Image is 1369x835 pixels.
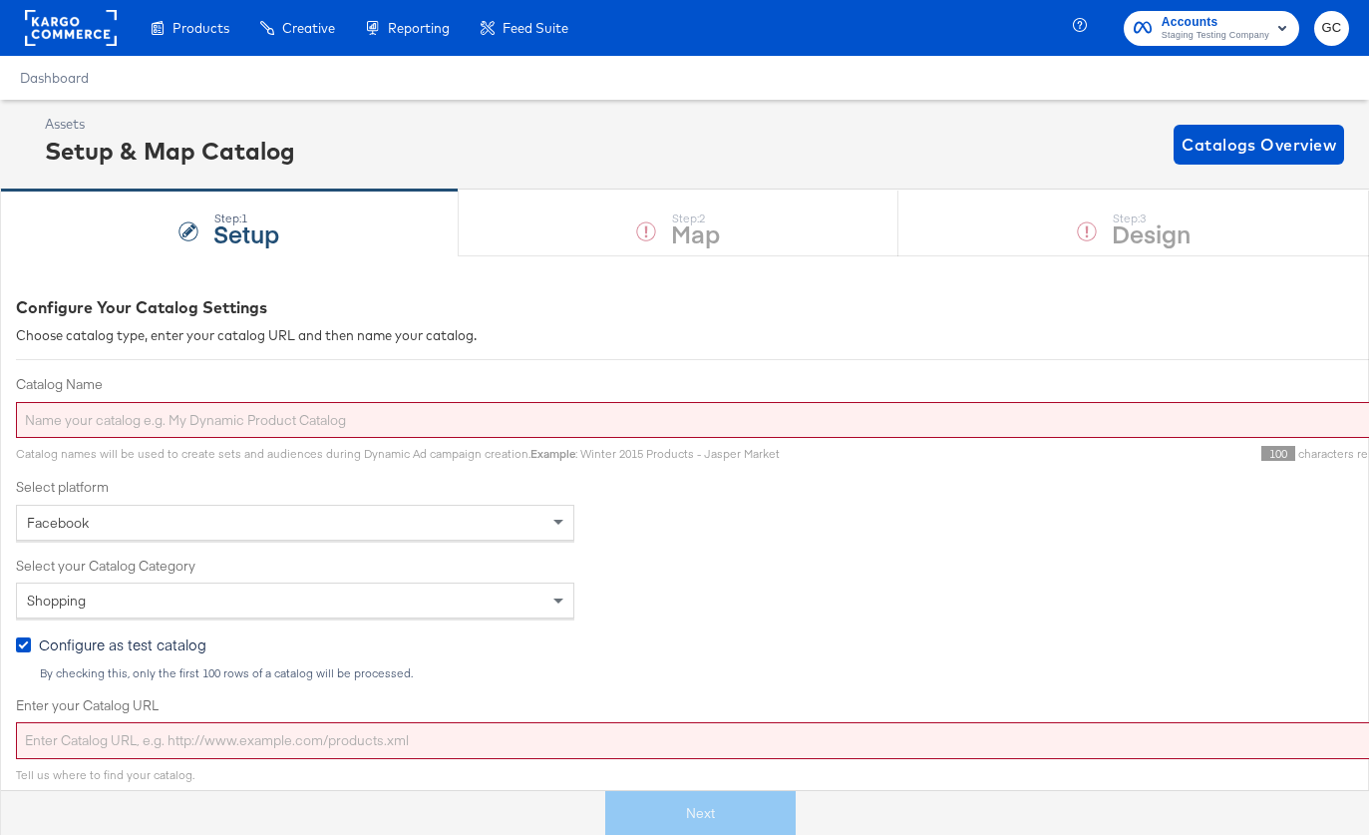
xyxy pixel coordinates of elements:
[39,634,206,654] span: Configure as test catalog
[45,115,295,134] div: Assets
[16,446,780,461] span: Catalog names will be used to create sets and audiences during Dynamic Ad campaign creation. : Wi...
[388,20,450,36] span: Reporting
[27,514,89,532] span: Facebook
[1162,12,1269,33] span: Accounts
[16,767,400,814] span: Tell us where to find your catalog. : XML, comma, tab or pipe delimited files e.g. CSV, TSV.
[213,216,279,249] strong: Setup
[1174,125,1344,165] button: Catalogs Overview
[503,20,568,36] span: Feed Suite
[45,134,295,168] div: Setup & Map Catalog
[1124,11,1299,46] button: AccountsStaging Testing Company
[172,20,229,36] span: Products
[1314,11,1349,46] button: GC
[20,70,89,86] a: Dashboard
[1182,131,1336,159] span: Catalogs Overview
[1322,17,1341,40] span: GC
[282,20,335,36] span: Creative
[1261,446,1295,461] span: 100
[1162,28,1269,44] span: Staging Testing Company
[213,211,279,225] div: Step: 1
[27,592,86,610] span: Shopping
[530,446,575,461] strong: Example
